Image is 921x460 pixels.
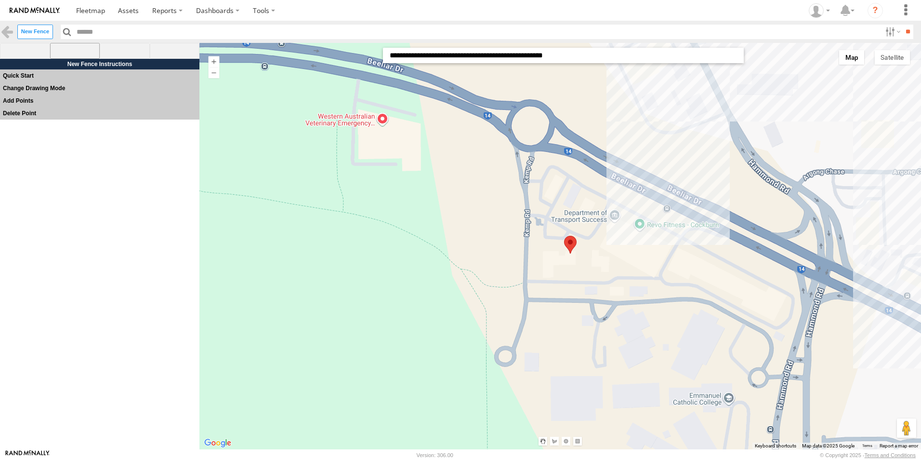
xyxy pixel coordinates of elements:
[10,7,60,14] img: rand-logo.svg
[865,452,916,458] a: Terms and Conditions
[562,437,570,446] button: Draw a circle
[209,67,220,78] button: Zoom out
[550,437,559,446] button: Draw a shape
[897,419,916,438] button: Drag Pegman onto the map to open Street View
[50,43,100,59] span: Free draw a fence using lines
[880,443,918,448] a: Report a map error
[539,437,547,446] button: Stop drawing
[805,3,833,18] div: Michelle Fisher
[820,452,916,458] div: © Copyright 2025 -
[862,444,872,448] a: Terms (opens in new tab)
[150,43,200,59] span: Draw a fence using a Rectangle
[417,452,453,458] div: Version: 306.00
[202,437,234,449] img: Google
[755,443,796,449] button: Keyboard shortcuts
[17,25,53,39] label: Create New Fence
[573,437,582,446] button: Draw a rectangle
[202,437,234,449] a: Open this area in Google Maps (opens a new window)
[802,443,855,448] span: Map data ©2025 Google
[868,3,883,18] i: ?
[839,50,865,65] button: Show street map
[100,43,150,59] span: Draw a fence using a radius from the start location
[209,56,220,67] button: Zoom in
[5,450,50,460] a: Visit our Website
[874,50,910,65] button: Show satellite imagery
[882,25,902,39] label: Search Filter Options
